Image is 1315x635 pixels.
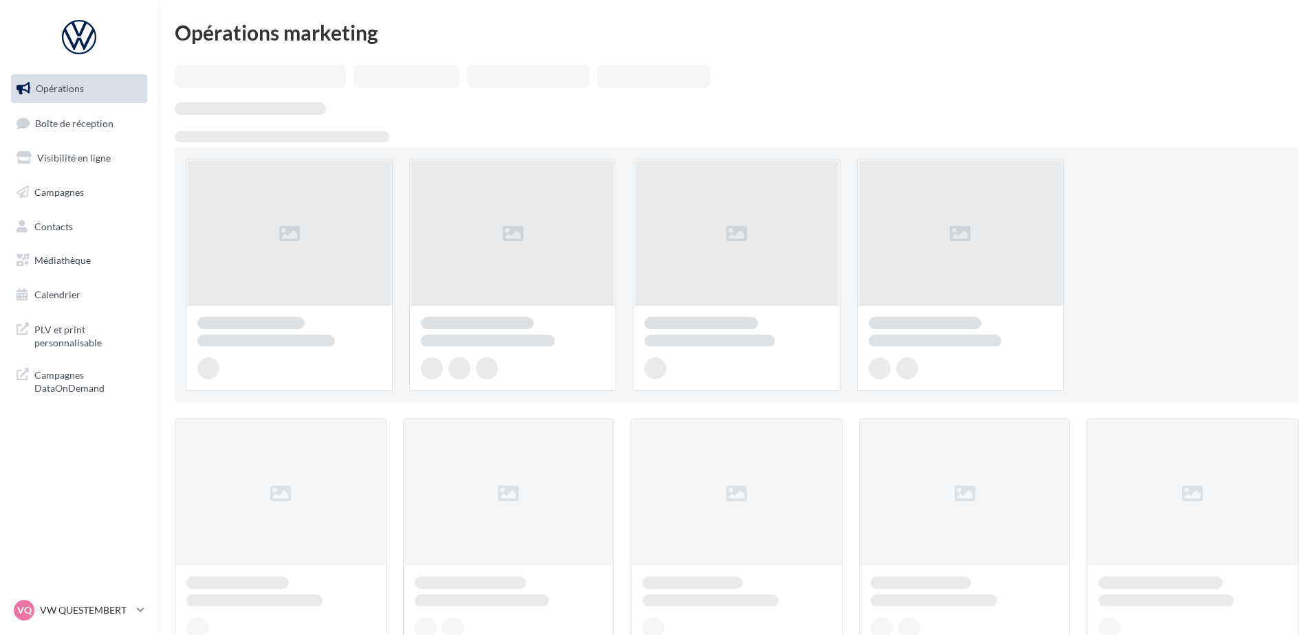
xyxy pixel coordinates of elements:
a: Opérations [8,74,150,103]
span: Boîte de réception [35,117,113,129]
span: PLV et print personnalisable [34,320,142,350]
div: Opérations marketing [175,22,1298,43]
a: Calendrier [8,280,150,309]
span: Médiathèque [34,254,91,266]
span: Calendrier [34,289,80,300]
span: VQ [17,603,32,617]
span: Visibilité en ligne [37,152,111,164]
a: Campagnes DataOnDemand [8,360,150,401]
span: Opérations [36,82,84,94]
span: Campagnes DataOnDemand [34,366,142,395]
a: VQ VW QUESTEMBERT [11,597,147,623]
a: Contacts [8,212,150,241]
a: Médiathèque [8,246,150,275]
a: Campagnes [8,178,150,207]
span: Campagnes [34,186,84,198]
span: Contacts [34,220,73,232]
a: Boîte de réception [8,109,150,138]
a: Visibilité en ligne [8,144,150,172]
a: PLV et print personnalisable [8,315,150,355]
p: VW QUESTEMBERT [40,603,131,617]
